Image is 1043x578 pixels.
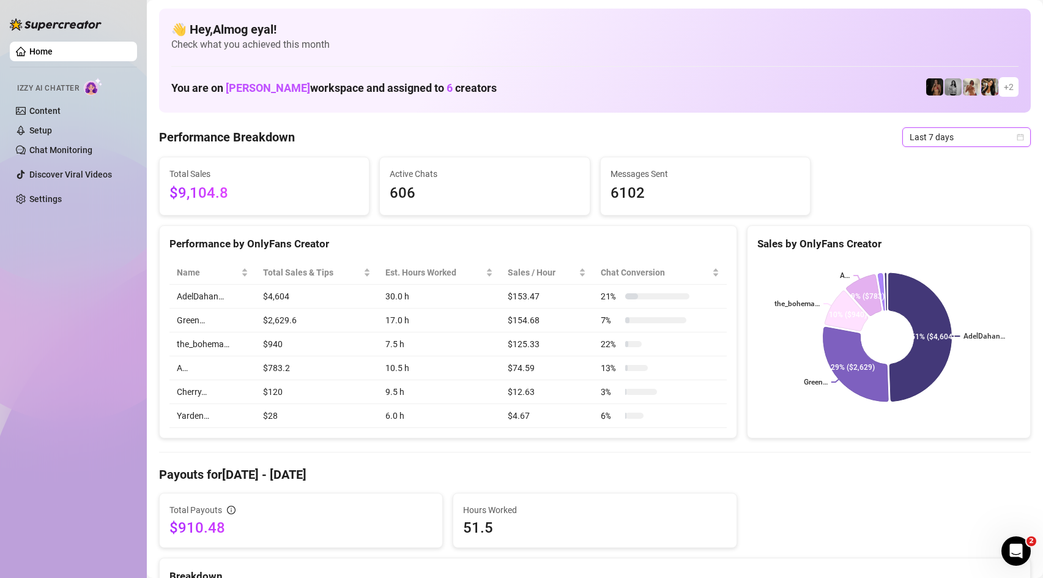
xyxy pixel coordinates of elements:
[500,356,593,380] td: $74.59
[177,266,239,279] span: Name
[256,404,377,428] td: $28
[378,332,501,356] td: 7.5 h
[263,266,360,279] span: Total Sales & Tips
[10,18,102,31] img: logo-BBDzfeDw.svg
[945,78,962,96] img: A
[226,81,310,94] span: [PERSON_NAME]
[385,266,484,279] div: Est. Hours Worked
[601,290,620,303] span: 21 %
[378,404,501,428] td: 6.0 h
[378,380,501,404] td: 9.5 h
[390,167,579,181] span: Active Chats
[500,332,593,356] td: $125.33
[171,81,497,95] h1: You are on workspace and assigned to creators
[29,145,92,155] a: Chat Monitoring
[378,309,501,332] td: 17.0 h
[463,503,726,517] span: Hours Worked
[256,261,377,285] th: Total Sales & Tips
[447,81,453,94] span: 6
[256,380,377,404] td: $120
[169,503,222,517] span: Total Payouts
[169,182,359,205] span: $9,104.8
[1004,80,1014,94] span: + 2
[169,261,256,285] th: Name
[500,404,593,428] td: $4.67
[256,309,377,332] td: $2,629.6
[29,126,52,135] a: Setup
[378,356,501,380] td: 10.5 h
[390,182,579,205] span: 606
[256,285,377,309] td: $4,604
[256,356,377,380] td: $783.2
[256,332,377,356] td: $940
[84,78,103,96] img: AI Chatter
[169,285,256,309] td: AdelDahan…
[169,236,727,252] div: Performance by OnlyFans Creator
[159,466,1031,483] h4: Payouts for [DATE] - [DATE]
[169,332,256,356] td: the_bohema…
[227,506,236,514] span: info-circle
[774,299,820,308] text: the_bohema…
[29,194,62,204] a: Settings
[171,21,1019,38] h4: 👋 Hey, Almog eyal !
[1001,536,1031,566] iframe: Intercom live chat
[963,78,980,96] img: Green
[169,518,432,538] span: $910.48
[804,378,828,386] text: Green…
[17,83,79,94] span: Izzy AI Chatter
[169,404,256,428] td: Yarden…
[500,285,593,309] td: $153.47
[840,271,850,280] text: A…
[601,385,620,399] span: 3 %
[169,167,359,181] span: Total Sales
[171,38,1019,51] span: Check what you achieved this month
[378,285,501,309] td: 30.0 h
[611,167,800,181] span: Messages Sent
[169,380,256,404] td: Cherry…
[1026,536,1036,546] span: 2
[159,129,295,146] h4: Performance Breakdown
[169,356,256,380] td: A…
[29,106,61,116] a: Content
[463,518,726,538] span: 51.5
[29,170,112,179] a: Discover Viral Videos
[926,78,943,96] img: the_bohema
[601,337,620,351] span: 22 %
[757,236,1020,252] div: Sales by OnlyFans Creator
[963,332,1005,340] text: AdelDahan…
[29,47,53,56] a: Home
[611,182,800,205] span: 6102
[601,361,620,375] span: 13 %
[169,309,256,332] td: Green…
[593,261,726,285] th: Chat Conversion
[601,266,709,279] span: Chat Conversion
[601,409,620,422] span: 6 %
[601,313,620,327] span: 7 %
[1017,133,1024,141] span: calendar
[500,380,593,404] td: $12.63
[981,78,998,96] img: AdelDahan
[500,261,593,285] th: Sales / Hour
[500,309,593,332] td: $154.68
[910,128,1023,146] span: Last 7 days
[508,266,576,279] span: Sales / Hour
